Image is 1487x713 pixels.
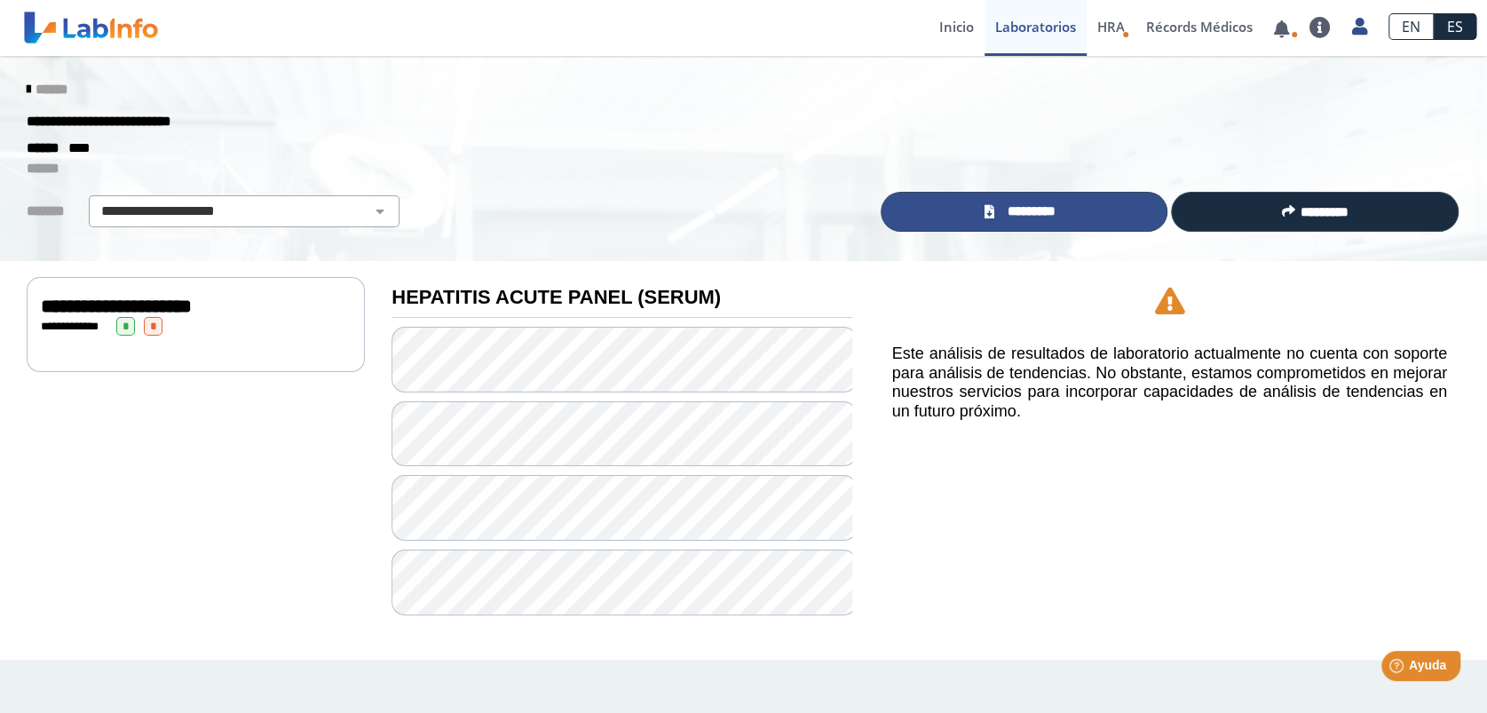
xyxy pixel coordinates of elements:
b: HEPATITIS ACUTE PANEL (SERUM) [392,286,721,308]
a: ES [1434,13,1476,40]
h5: Este análisis de resultados de laboratorio actualmente no cuenta con soporte para análisis de ten... [892,345,1447,421]
a: EN [1388,13,1434,40]
iframe: Help widget launcher [1329,644,1467,693]
span: HRA [1097,18,1125,36]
